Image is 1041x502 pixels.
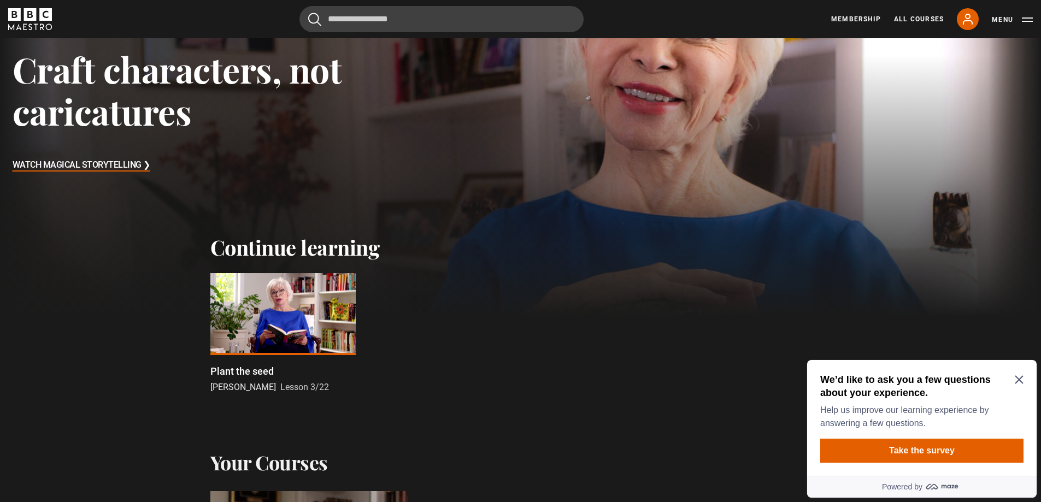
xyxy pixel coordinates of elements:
[17,17,216,44] h2: We’d like to ask you a few questions about your experience.
[17,48,216,74] p: Help us improve our learning experience by answering a few questions.
[210,273,356,394] a: Plant the seed [PERSON_NAME] Lesson 3/22
[308,13,321,26] button: Submit the search query
[8,8,52,30] svg: BBC Maestro
[210,382,276,392] span: [PERSON_NAME]
[212,20,221,28] button: Close Maze Prompt
[210,451,328,474] h2: Your Courses
[210,364,274,379] p: Plant the seed
[894,14,944,24] a: All Courses
[13,157,150,174] h3: Watch Magical Storytelling ❯
[210,235,831,260] h2: Continue learning
[17,83,221,107] button: Take the survey
[299,6,584,32] input: Search
[4,120,234,142] a: Powered by maze
[13,48,417,133] h3: Craft characters, not caricatures
[992,14,1033,25] button: Toggle navigation
[280,382,329,392] span: Lesson 3/22
[831,14,881,24] a: Membership
[4,4,234,142] div: Optional study invitation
